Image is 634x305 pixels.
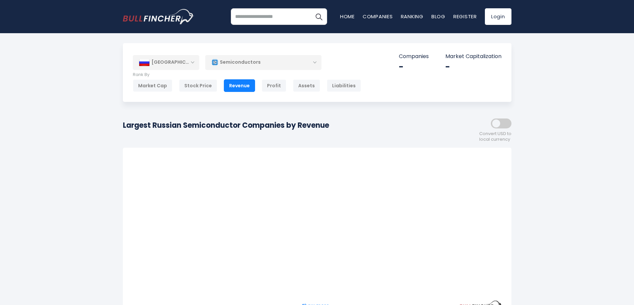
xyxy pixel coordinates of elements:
div: [GEOGRAPHIC_DATA] [133,55,199,70]
div: Profit [262,79,286,92]
a: Login [485,8,511,25]
div: Revenue [224,79,255,92]
p: Rank By [133,72,361,78]
p: Market Capitalization [445,53,501,60]
div: Market Cap [133,79,172,92]
span: Convert USD to local currency [479,131,511,142]
div: Stock Price [179,79,217,92]
div: Liabilities [327,79,361,92]
div: - [445,62,501,72]
div: - [399,62,429,72]
a: Blog [431,13,445,20]
h1: Largest Russian Semiconductor Companies by Revenue [123,120,329,131]
a: Ranking [401,13,423,20]
button: Search [311,8,327,25]
div: Assets [293,79,320,92]
div: Semiconductors [205,55,321,70]
img: bullfincher logo [123,9,194,24]
a: Home [340,13,355,20]
p: Companies [399,53,429,60]
a: Companies [363,13,393,20]
a: Register [453,13,477,20]
a: Go to homepage [123,9,194,24]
